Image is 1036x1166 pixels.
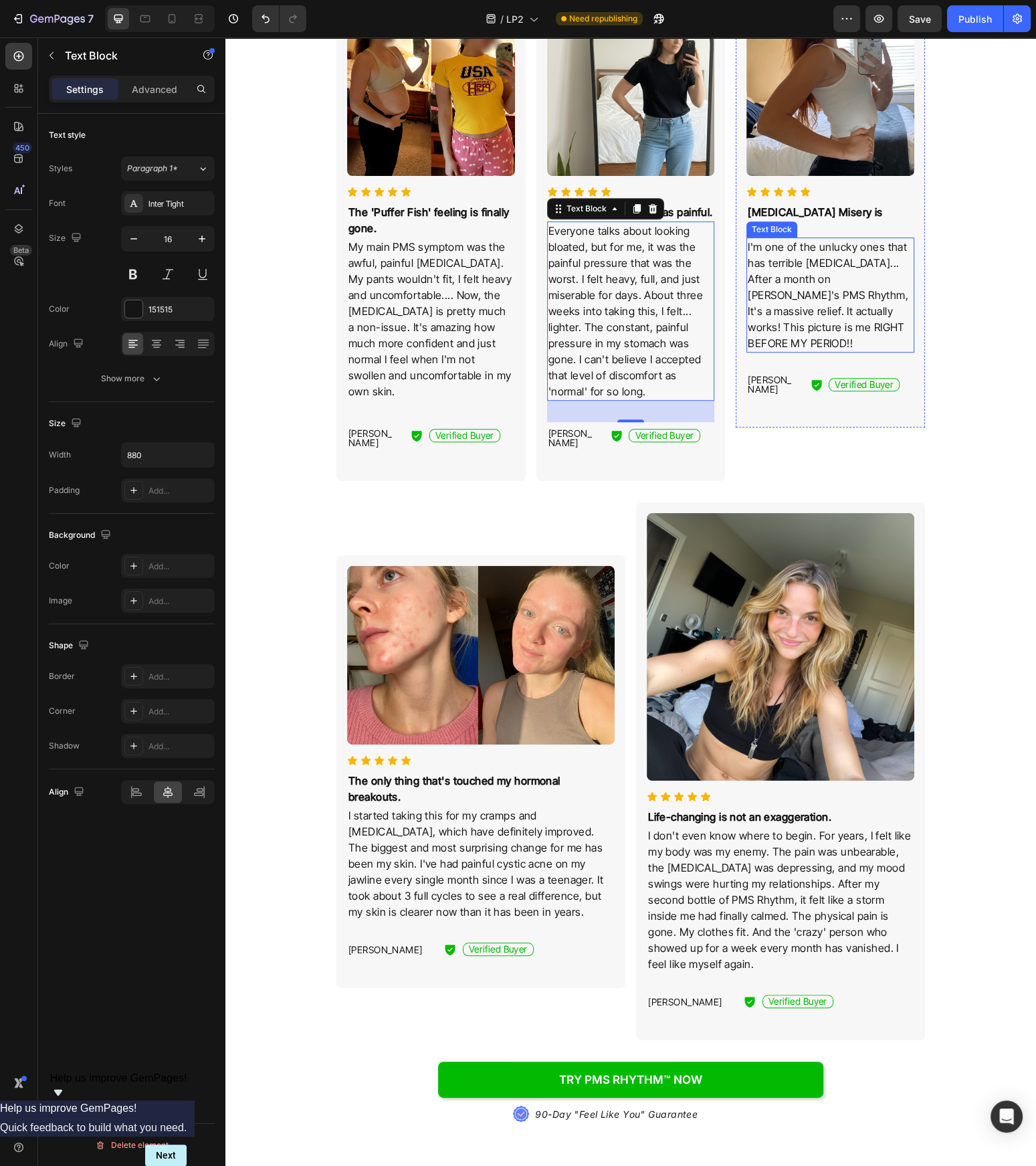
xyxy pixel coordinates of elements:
div: Color [49,560,70,572]
div: Rich Text Editor. Editing area: main [521,165,689,200]
p: [PERSON_NAME] [423,960,506,969]
div: Publish [958,12,992,26]
div: Shadow [49,740,80,752]
div: Rich Text Editor. Editing area: main [322,184,490,363]
p: I don't even know where to begin. For years, I felt like my body was my enemy. The pain was unbea... [423,790,688,935]
div: Shape [49,637,92,655]
div: Background [49,526,114,545]
div: Add... [148,561,211,573]
div: 151515 [148,304,211,316]
span: Paragraph 1* [127,163,178,175]
div: Size [49,229,84,248]
div: Text Block [338,165,384,177]
div: 450 [13,142,32,153]
iframe: Design area [225,37,1036,1166]
div: Rich Text Editor. Editing area: main [521,200,689,315]
div: Image [49,595,72,607]
button: Show survey - Help us improve GemPages! [50,1072,187,1100]
p: Verified Buyer [409,393,468,403]
input: Auto [122,443,214,467]
div: Styles [49,163,72,175]
span: Save [909,13,931,25]
button: Publish [947,5,1003,32]
div: Border [49,670,75,682]
div: Padding [49,484,80,496]
p: I started taking this for my cramps and [MEDICAL_DATA], which have definitely improved. The bigge... [123,770,388,882]
div: Add... [148,485,211,497]
div: Align [49,783,87,801]
div: Text Block [524,186,569,198]
span: / [500,12,504,26]
p: Everyone talks about looking bloated, but for me, it was the painful pressure that was the worst.... [323,185,488,362]
strong: The only thing that's touched my hormonal breakouts. [123,737,335,766]
button: Paragraph 1* [121,157,215,181]
p: Advanced [132,82,177,96]
p: 7 [88,11,94,27]
div: Size [49,415,84,433]
p: Settings [66,82,104,96]
a: Try PMS Rhythm™ NOW [213,1024,598,1060]
p: The 'Puffer Fish' feeling is finally gone. [123,167,288,199]
p: [PERSON_NAME] [522,338,572,357]
p: [PERSON_NAME] [123,908,206,917]
p: My main PMS symptom was the awful, painful [MEDICAL_DATA]. My pants wouldn't fit, I felt heavy an... [123,201,288,362]
div: Add... [148,741,211,753]
span: Help us improve GemPages! [50,1072,187,1084]
p: [MEDICAL_DATA] Misery is GONE. [522,167,688,199]
div: Font [49,197,66,209]
div: Inter Tight [148,198,211,210]
div: Corner [49,705,76,717]
button: Save [898,5,942,32]
button: Show more [49,367,215,391]
p: Verified Buyer [210,393,269,403]
p: Verified Buyer [609,343,668,352]
div: Add... [148,671,211,683]
div: Color [49,303,70,315]
div: Width [49,449,71,461]
p: 90-Day "Feel Like You" Guarantee [310,1070,472,1084]
p: Try PMS Rhythm™ NOW [334,1035,477,1050]
p: Text Block [65,47,179,64]
div: Undo/Redo [252,5,306,32]
p: [PERSON_NAME] [323,391,373,410]
p: [PERSON_NAME] [123,391,173,410]
p: I'm one of the unlucky ones that has terrible [MEDICAL_DATA]... After a month on [PERSON_NAME]'s ... [522,201,688,314]
div: Text style [49,129,86,141]
p: Verified Buyer [243,907,302,916]
div: Show more [101,372,163,385]
p: Life-changing is not an exaggeration. [423,771,688,787]
div: Beta [10,245,32,256]
button: 7 [5,5,100,32]
span: LP2 [506,12,524,26]
div: Align [49,335,86,353]
div: Open Intercom Messenger [991,1100,1023,1133]
div: Add... [148,706,211,718]
p: Verified Buyer [543,959,602,969]
img: gempages_577083542056469395-e3040e8b-64de-473f-8c48-5647aef83ad7.png [421,476,689,743]
div: Add... [148,595,211,607]
span: Need republishing [569,13,637,25]
img: gempages_577083542056469395-9f42e703-fbf9-4881-a7b4-5511cae90c19.png [122,528,389,707]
